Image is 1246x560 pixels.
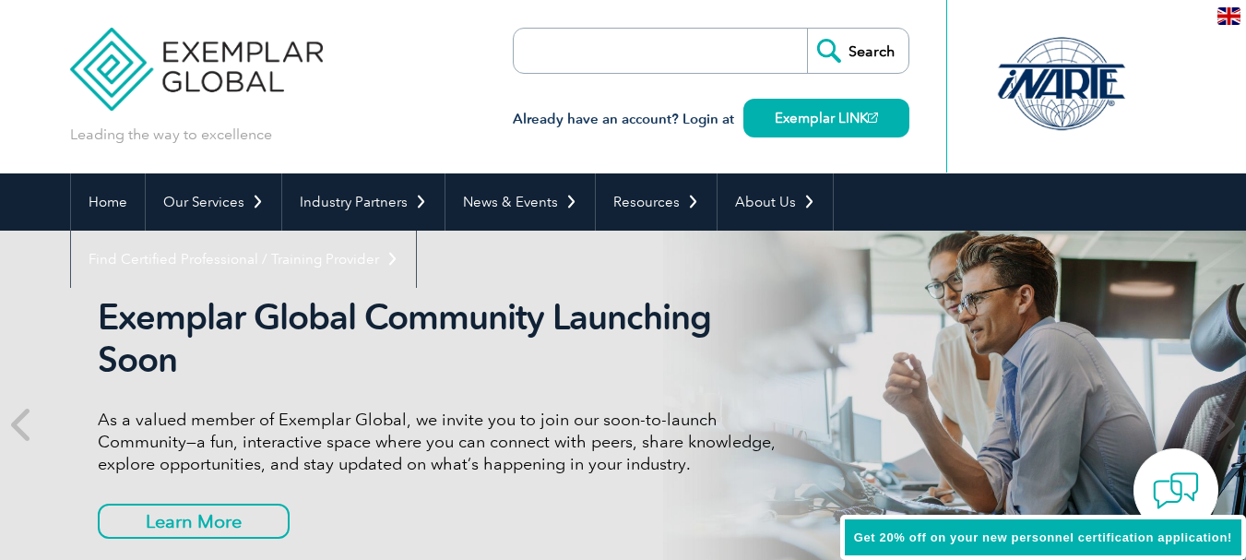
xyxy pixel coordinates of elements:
a: Home [71,173,145,231]
a: Resources [596,173,717,231]
h3: Already have an account? Login at [513,108,909,131]
p: Leading the way to excellence [70,125,272,145]
a: About Us [718,173,833,231]
img: open_square.png [868,113,878,123]
a: News & Events [445,173,595,231]
input: Search [807,29,908,73]
p: As a valued member of Exemplar Global, we invite you to join our soon-to-launch Community—a fun, ... [98,409,789,475]
a: Learn More [98,504,290,539]
h2: Exemplar Global Community Launching Soon [98,296,789,381]
span: Get 20% off on your new personnel certification application! [854,530,1232,544]
a: Our Services [146,173,281,231]
img: contact-chat.png [1153,468,1199,514]
a: Find Certified Professional / Training Provider [71,231,416,288]
a: Exemplar LINK [743,99,909,137]
img: en [1217,7,1240,25]
a: Industry Partners [282,173,445,231]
